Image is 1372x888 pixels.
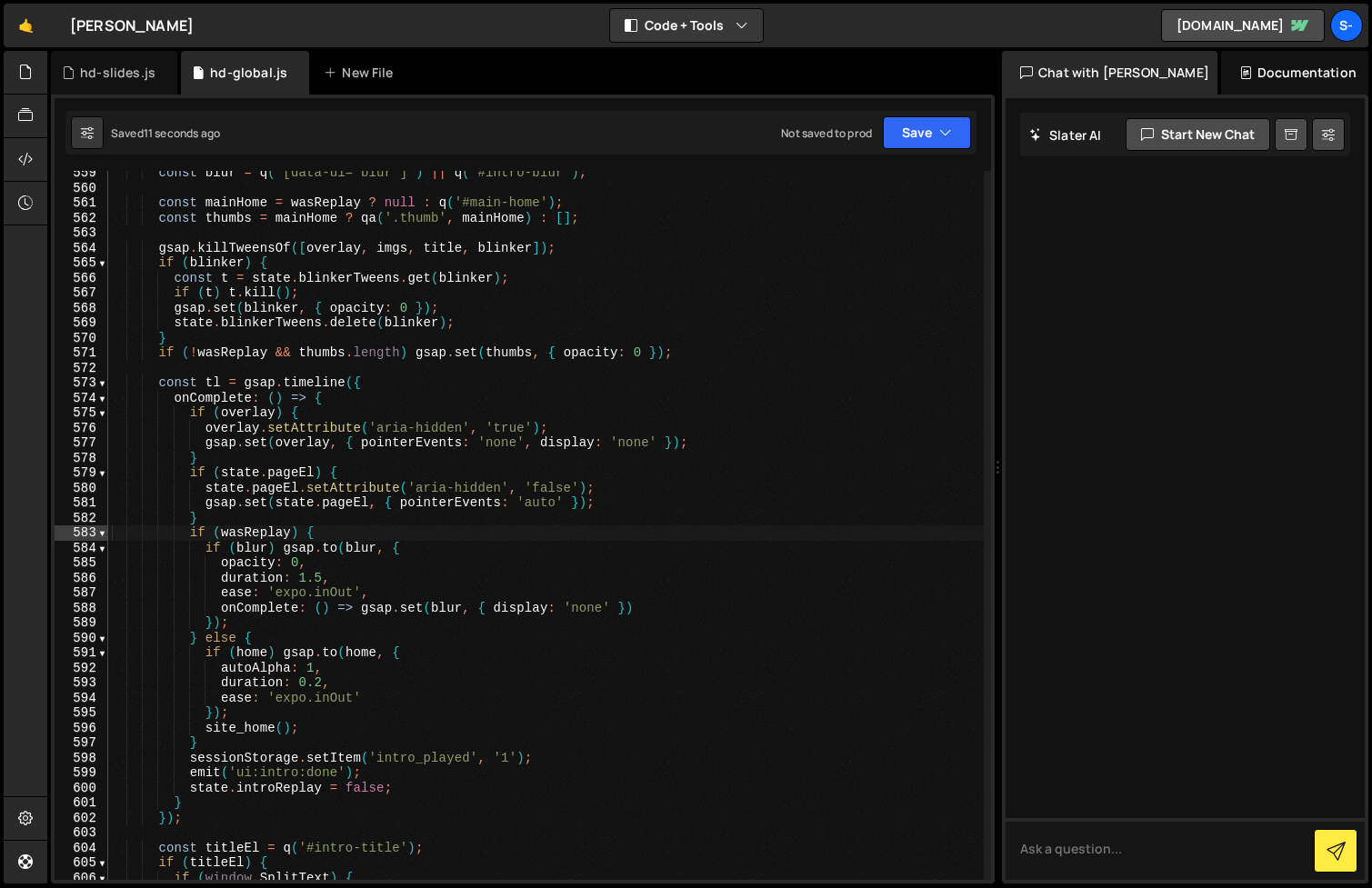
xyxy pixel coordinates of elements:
div: 593 [55,675,108,691]
div: 569 [55,315,108,331]
div: 597 [55,735,108,751]
div: hd-global.js [210,64,287,82]
div: 595 [55,705,108,721]
div: 604 [55,841,108,856]
div: 587 [55,585,108,601]
div: Not saved to prod [781,125,872,141]
div: 573 [55,375,108,391]
button: Start new chat [1126,118,1270,151]
div: 578 [55,451,108,466]
div: 572 [55,361,108,376]
div: 606 [55,871,108,886]
div: 570 [55,331,108,346]
div: 603 [55,825,108,841]
div: 567 [55,285,108,301]
div: 577 [55,435,108,451]
div: 605 [55,855,108,871]
div: 564 [55,241,108,256]
div: [PERSON_NAME] [70,15,194,36]
div: 579 [55,465,108,481]
div: 560 [55,181,108,196]
div: 594 [55,691,108,706]
a: 🤙 [4,4,48,47]
a: s- [1330,9,1363,42]
div: 559 [55,165,108,181]
div: hd-slides.js [80,64,155,82]
div: 601 [55,795,108,811]
div: 580 [55,481,108,496]
div: 576 [55,421,108,436]
div: Documentation [1221,51,1368,95]
div: 574 [55,391,108,406]
div: 581 [55,495,108,511]
div: 583 [55,525,108,541]
div: Chat with [PERSON_NAME] [1002,51,1217,95]
div: 592 [55,661,108,676]
div: 602 [55,811,108,826]
div: 582 [55,511,108,526]
button: Code + Tools [610,9,763,42]
div: 600 [55,781,108,796]
div: 11 seconds ago [144,125,220,141]
div: 562 [55,211,108,226]
div: 599 [55,765,108,781]
div: 590 [55,631,108,646]
div: 586 [55,571,108,586]
div: 588 [55,601,108,616]
div: 575 [55,405,108,421]
div: 591 [55,645,108,661]
div: 585 [55,555,108,571]
div: Saved [111,125,220,141]
button: Save [883,116,971,149]
div: 589 [55,615,108,631]
a: [DOMAIN_NAME] [1161,9,1325,42]
div: 563 [55,225,108,241]
div: 571 [55,345,108,361]
div: New File [324,64,400,82]
h2: Slater AI [1029,126,1102,144]
div: 584 [55,541,108,556]
div: 596 [55,721,108,736]
div: 561 [55,195,108,211]
div: 566 [55,271,108,286]
div: 565 [55,255,108,271]
div: 568 [55,301,108,316]
div: 598 [55,751,108,766]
